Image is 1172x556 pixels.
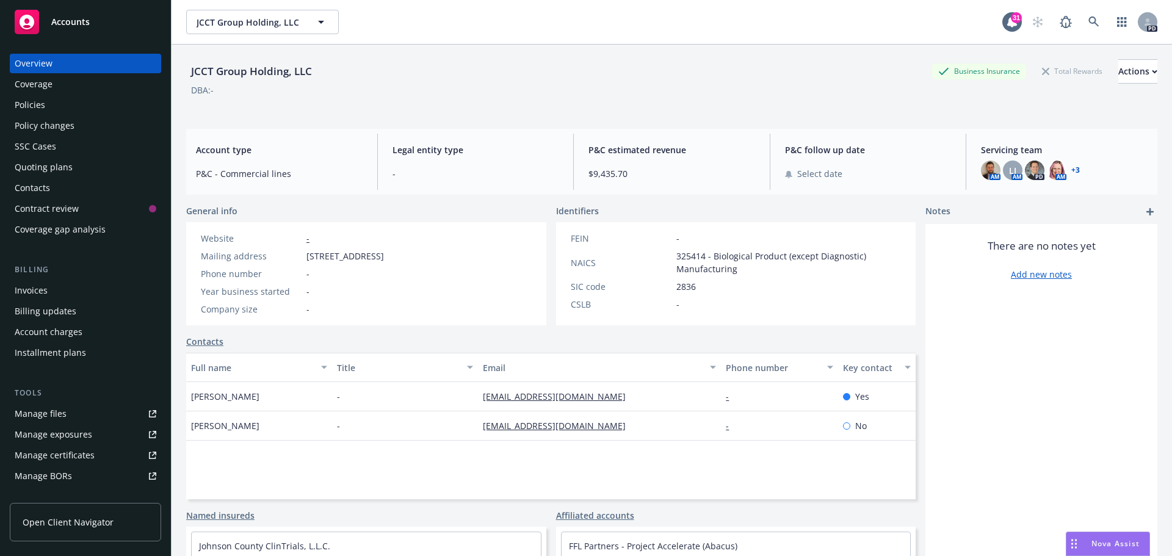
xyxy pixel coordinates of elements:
a: Invoices [10,281,161,300]
img: photo [1047,161,1066,180]
div: Manage BORs [15,466,72,486]
img: photo [1025,161,1044,180]
div: SSC Cases [15,137,56,156]
div: Mailing address [201,250,302,262]
a: [EMAIL_ADDRESS][DOMAIN_NAME] [483,420,635,431]
a: - [306,233,309,244]
div: Full name [191,361,314,374]
a: - [726,391,739,402]
span: - [676,232,679,245]
a: Installment plans [10,343,161,363]
a: Accounts [10,5,161,39]
div: Phone number [201,267,302,280]
span: - [306,285,309,298]
a: Affiliated accounts [556,509,634,522]
a: Switch app [1110,10,1134,34]
button: Key contact [838,353,916,382]
span: - [306,267,309,280]
div: CSLB [571,298,671,311]
div: Business Insurance [932,63,1026,79]
span: - [337,419,340,432]
span: Accounts [51,17,90,27]
a: Contract review [10,199,161,218]
div: Total Rewards [1036,63,1109,79]
div: Coverage [15,74,52,94]
div: Overview [15,54,52,73]
div: Policies [15,95,45,115]
button: Email [478,353,721,382]
div: Invoices [15,281,48,300]
a: Manage files [10,404,161,424]
span: P&C estimated revenue [588,143,755,156]
span: P&C - Commercial lines [196,167,363,180]
button: JCCT Group Holding, LLC [186,10,339,34]
a: SSC Cases [10,137,161,156]
div: Key contact [843,361,897,374]
div: JCCT Group Holding, LLC [186,63,317,79]
a: Report a Bug [1054,10,1078,34]
div: Title [337,361,460,374]
img: photo [981,161,1000,180]
button: Actions [1118,59,1157,84]
span: - [392,167,559,180]
span: Nova Assist [1091,538,1140,549]
div: Account charges [15,322,82,342]
div: Website [201,232,302,245]
a: Policy changes [10,116,161,135]
a: Johnson County ClinTrials, L.L.C. [199,540,330,552]
a: Add new notes [1011,268,1072,281]
div: Email [483,361,703,374]
span: [STREET_ADDRESS] [306,250,384,262]
span: No [855,419,867,432]
div: Manage certificates [15,446,95,465]
a: FFL Partners - Project Accelerate (Abacus) [569,540,737,552]
a: Billing updates [10,301,161,321]
div: SIC code [571,280,671,293]
div: Company size [201,303,302,316]
a: Overview [10,54,161,73]
a: Coverage gap analysis [10,220,161,239]
div: Billing updates [15,301,76,321]
span: Servicing team [981,143,1148,156]
button: Phone number [721,353,837,382]
a: Manage BORs [10,466,161,486]
a: Manage exposures [10,425,161,444]
a: Policies [10,95,161,115]
span: There are no notes yet [988,239,1096,253]
a: Start snowing [1025,10,1050,34]
div: Coverage gap analysis [15,220,106,239]
span: Legal entity type [392,143,559,156]
div: Contract review [15,199,79,218]
button: Nova Assist [1066,532,1150,556]
div: 31 [1011,12,1022,23]
span: - [676,298,679,311]
a: Contacts [186,335,223,348]
div: Manage exposures [15,425,92,444]
div: Policy changes [15,116,74,135]
div: Tools [10,387,161,399]
div: FEIN [571,232,671,245]
div: Quoting plans [15,157,73,177]
button: Title [332,353,478,382]
span: LI [1009,164,1016,177]
a: add [1143,204,1157,219]
a: Named insureds [186,509,255,522]
a: +3 [1071,167,1080,174]
button: Full name [186,353,332,382]
div: Summary of insurance [15,487,107,507]
a: Summary of insurance [10,487,161,507]
div: Billing [10,264,161,276]
a: - [726,420,739,431]
span: Identifiers [556,204,599,217]
div: Drag to move [1066,532,1082,555]
div: Phone number [726,361,819,374]
span: Yes [855,390,869,403]
a: Manage certificates [10,446,161,465]
span: Account type [196,143,363,156]
span: Select date [797,167,842,180]
span: P&C follow up date [785,143,952,156]
div: NAICS [571,256,671,269]
span: Notes [925,204,950,219]
a: Quoting plans [10,157,161,177]
div: Installment plans [15,343,86,363]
